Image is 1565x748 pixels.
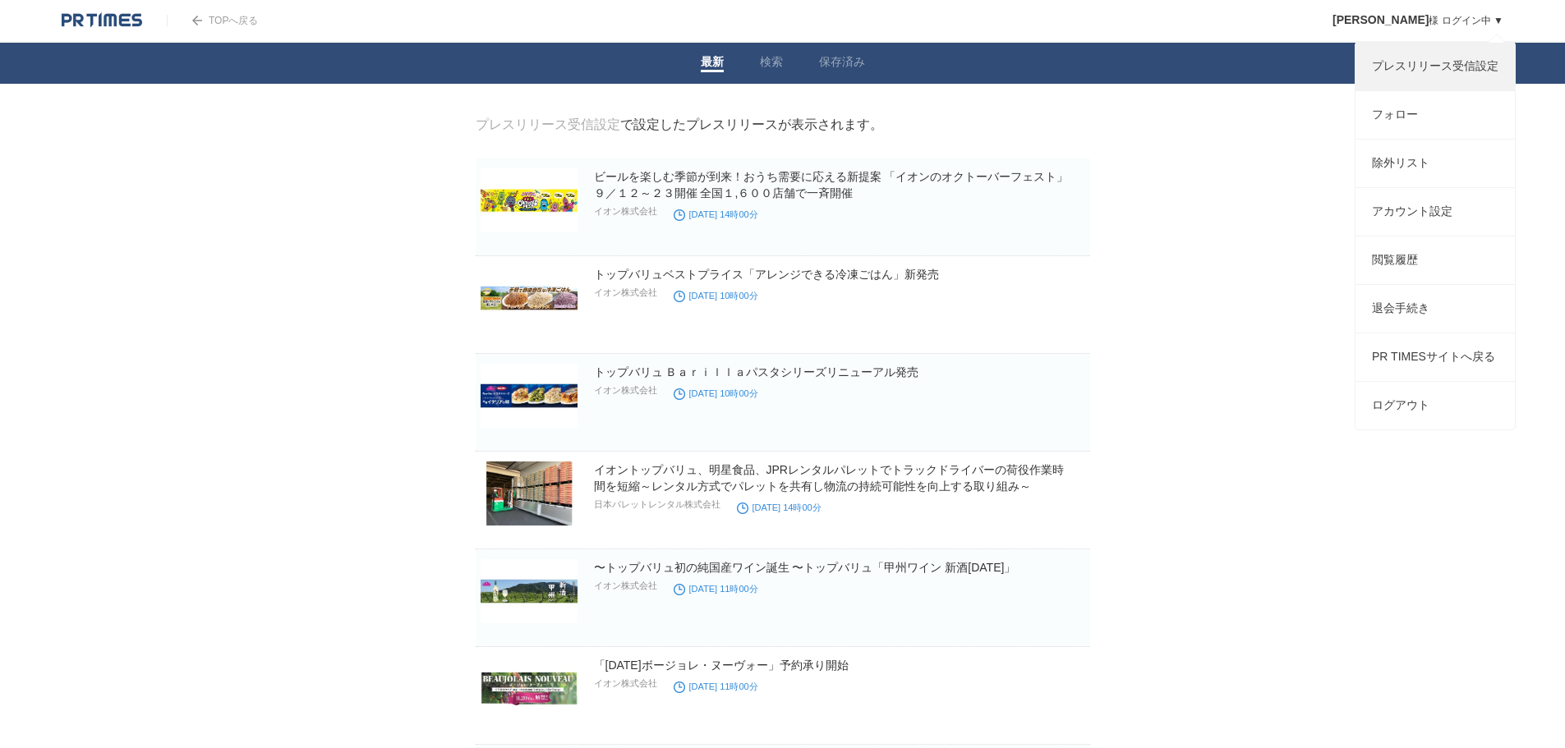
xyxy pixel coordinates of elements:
img: イオントップバリュ、明星食品、JPRレンタルパレットでトラックドライバーの荷役作業時間を短縮～レンタル方式でパレットを共有し物流の持続可能性を向上する取り組み～ [481,461,578,525]
time: [DATE] 14時00分 [737,502,822,512]
a: 「[DATE]ボージョレ・ヌーヴォー」予約承り開始 [594,659,849,672]
a: トップバリュベストプライス「アレンジできる冷凍ごはん」新発売 [594,268,939,281]
a: 〜トップバリュ初の純国産ワイン誕生 〜トップバリュ「甲州ワイン 新酒[DATE]」 [594,561,1016,574]
img: ビールを楽しむ季節が到来！おうち需要に応える新提案 「イオンのオクトーバーフェスト」９／１２～２３開催 全国１,６００店舗で一斉開催 [481,168,578,232]
a: フォロー [1356,91,1515,139]
a: PR TIMESサイトへ戻る [1356,333,1515,381]
p: イオン株式会社 [594,205,657,218]
a: ログアウト [1356,382,1515,429]
a: [PERSON_NAME]様 ログイン中 ▼ [1333,15,1503,26]
a: TOPへ戻る [167,15,258,26]
a: トップバリュ Ｂａｒｉｌｌａパスタシリーズリニューアル発売 [594,365,919,379]
img: トップバリュ Ｂａｒｉｌｌａパスタシリーズリニューアル発売 [481,364,578,428]
div: で設定したプレスリリースが表示されます。 [476,117,883,134]
a: アカウント設定 [1356,188,1515,236]
img: 〜トップバリュ初の純国産ワイン誕生 〜トップバリュ「甲州ワイン 新酒２０２５」 [481,559,578,623]
time: [DATE] 10時00分 [674,388,758,398]
a: プレスリリース受信設定 [1356,43,1515,90]
a: プレスリリース受信設定 [476,117,620,131]
p: 日本パレットレンタル株式会社 [594,498,720,511]
img: logo.png [62,12,142,29]
p: イオン株式会社 [594,677,657,690]
img: arrow.png [192,16,202,25]
span: [PERSON_NAME] [1333,13,1429,26]
a: 最新 [701,55,724,72]
a: 保存済み [819,55,865,72]
time: [DATE] 11時00分 [674,584,758,594]
a: ビールを楽しむ季節が到来！おうち需要に応える新提案 「イオンのオクトーバーフェスト」９／１２～２３開催 全国１,６００店舗で一斉開催 [594,170,1069,200]
a: 閲覧履歴 [1356,236,1515,284]
p: イオン株式会社 [594,384,657,397]
time: [DATE] 11時00分 [674,681,758,691]
a: 除外リスト [1356,140,1515,187]
time: [DATE] 14時00分 [674,209,758,219]
a: 検索 [760,55,783,72]
time: [DATE] 10時00分 [674,291,758,301]
img: トップバリュベストプライス「アレンジできる冷凍ごはん」新発売 [481,266,578,330]
a: イオントップバリュ、明星食品、JPRレンタルパレットでトラックドライバーの荷役作業時間を短縮～レンタル方式でパレットを共有し物流の持続可能性を向上する取り組み～ [594,463,1064,493]
p: イオン株式会社 [594,287,657,299]
img: 「２０２５年ボージョレ・ヌーヴォー」予約承り開始 [481,657,578,721]
a: 退会手続き [1356,285,1515,333]
p: イオン株式会社 [594,580,657,592]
